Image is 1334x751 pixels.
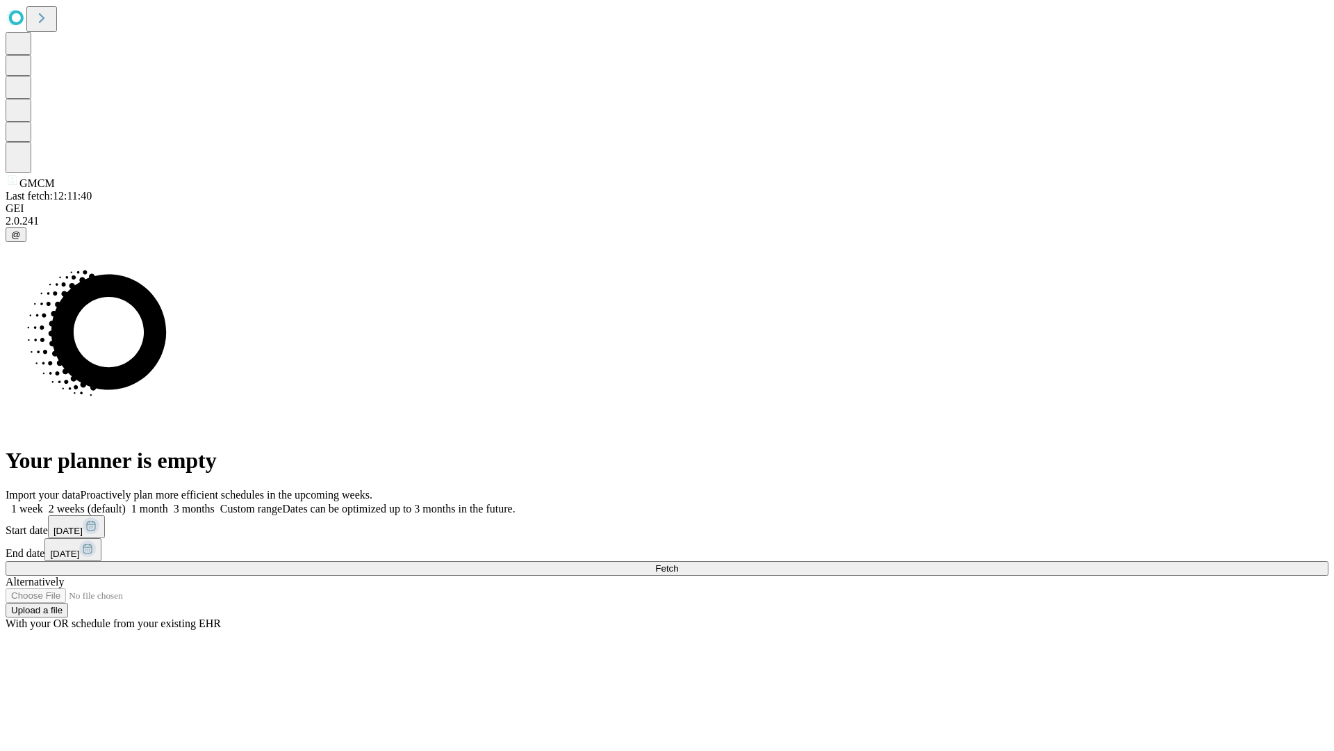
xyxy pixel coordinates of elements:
[11,503,43,515] span: 1 week
[50,549,79,559] span: [DATE]
[6,515,1328,538] div: Start date
[6,617,221,629] span: With your OR schedule from your existing EHR
[44,538,101,561] button: [DATE]
[6,603,68,617] button: Upload a file
[6,202,1328,215] div: GEI
[655,563,678,574] span: Fetch
[6,489,81,501] span: Import your data
[11,229,21,240] span: @
[6,215,1328,227] div: 2.0.241
[282,503,515,515] span: Dates can be optimized up to 3 months in the future.
[174,503,215,515] span: 3 months
[6,227,26,242] button: @
[19,177,55,189] span: GMCM
[48,515,105,538] button: [DATE]
[6,576,64,588] span: Alternatively
[49,503,126,515] span: 2 weeks (default)
[6,538,1328,561] div: End date
[53,526,83,536] span: [DATE]
[220,503,282,515] span: Custom range
[81,489,372,501] span: Proactively plan more efficient schedules in the upcoming weeks.
[131,503,168,515] span: 1 month
[6,190,92,202] span: Last fetch: 12:11:40
[6,561,1328,576] button: Fetch
[6,448,1328,474] h1: Your planner is empty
